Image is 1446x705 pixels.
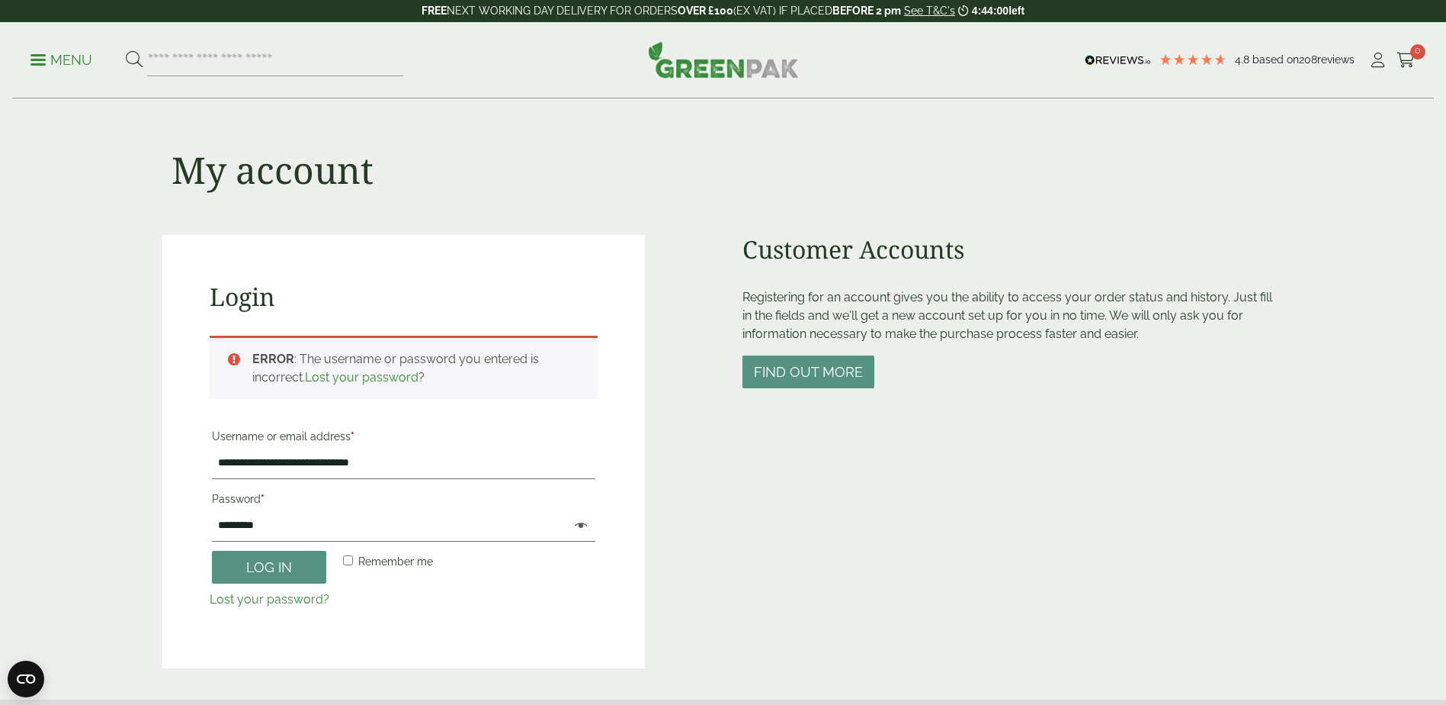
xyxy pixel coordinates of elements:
img: REVIEWS.io [1085,55,1151,66]
a: Lost your password? [210,592,329,607]
a: Lost your password [305,370,418,385]
label: Username or email address [212,426,595,447]
strong: ERROR [252,352,294,366]
button: Log in [212,551,326,584]
strong: BEFORE 2 pm [832,5,901,17]
strong: FREE [422,5,447,17]
strong: OVER £100 [678,5,733,17]
input: Remember me [343,555,353,565]
span: left [1008,5,1024,17]
span: 4.8 [1235,53,1252,66]
div: 4.79 Stars [1159,53,1227,66]
span: 208 [1299,53,1317,66]
h1: My account [172,148,374,192]
a: Find out more [742,365,874,380]
span: Remember me [358,555,433,568]
span: 0 [1410,44,1425,60]
button: Find out more [742,356,874,388]
p: Menu [30,51,92,69]
span: 4:44:00 [972,5,1008,17]
p: Registering for an account gives you the ability to access your order status and history. Just fi... [742,288,1284,343]
i: My Account [1368,53,1387,68]
img: GreenPak Supplies [648,41,799,78]
a: See T&C's [904,5,955,17]
label: Password [212,488,595,510]
button: Open CMP widget [8,661,44,697]
span: reviews [1317,53,1355,66]
span: Based on [1252,53,1299,66]
i: Cart [1396,53,1416,68]
h2: Customer Accounts [742,235,1284,264]
li: : The username or password you entered is incorrect. ? [252,350,573,387]
a: 0 [1396,49,1416,72]
h2: Login [210,282,598,311]
a: Menu [30,51,92,66]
